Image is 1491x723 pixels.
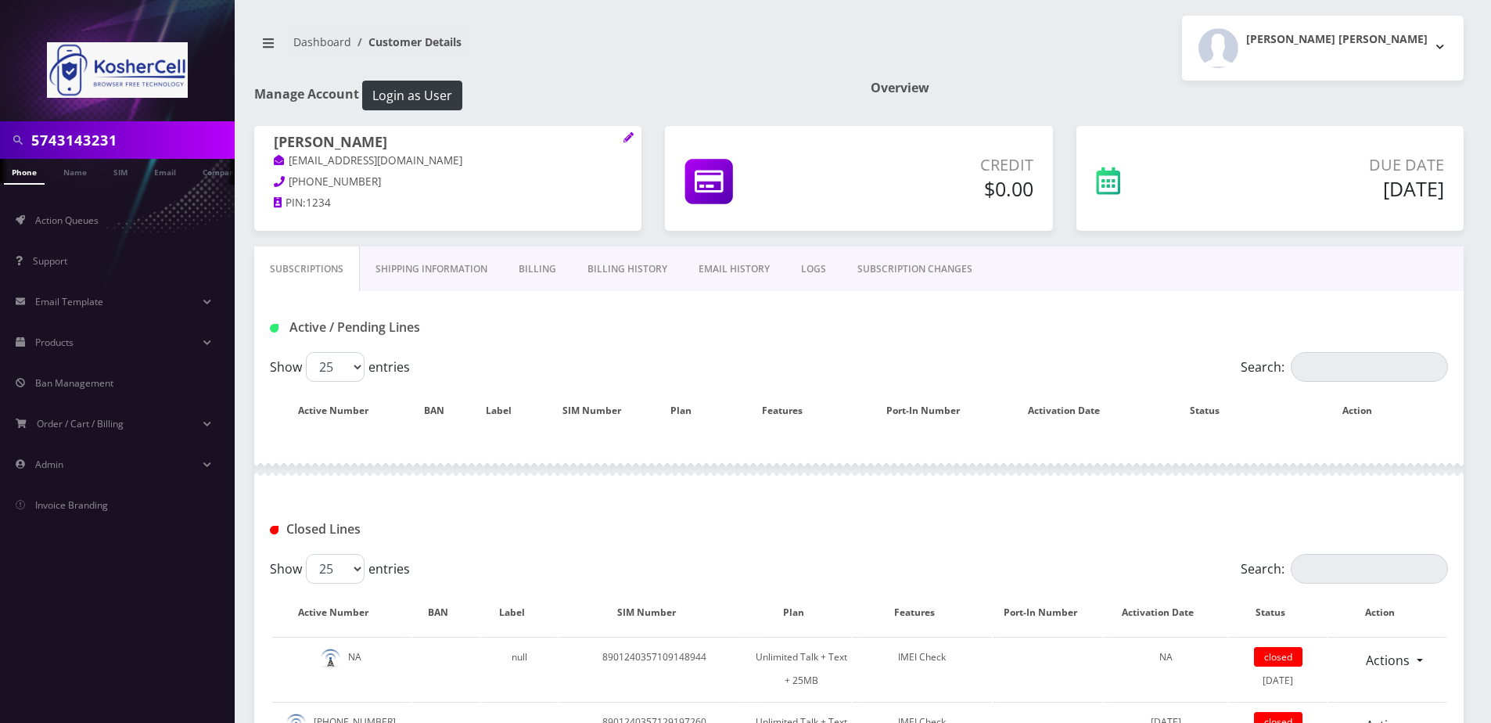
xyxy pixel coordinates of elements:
[1241,554,1448,584] label: Search:
[35,336,74,349] span: Products
[254,81,847,110] h1: Manage Account
[270,522,647,537] h1: Closed Lines
[1246,33,1428,46] h2: [PERSON_NAME] [PERSON_NAME]
[270,324,278,333] img: Active / Pending Lines
[861,388,1001,433] th: Port-In Number
[274,196,306,211] a: PIN:
[1159,650,1173,664] span: NA
[106,159,135,183] a: SIM
[4,159,45,185] a: Phone
[270,352,410,382] label: Show entries
[412,590,480,635] th: BAN: activate to sort column ascending
[752,637,851,700] td: Unlimited Talk + Text + 25MB
[254,246,360,292] a: Subscriptions
[35,376,113,390] span: Ban Management
[871,81,1464,95] h1: Overview
[321,649,340,668] img: default.png
[842,246,988,292] a: SUBSCRIPTION CHANGES
[1241,352,1448,382] label: Search:
[56,159,95,183] a: Name
[1220,177,1444,200] h5: [DATE]
[274,153,462,169] a: [EMAIL_ADDRESS][DOMAIN_NAME]
[37,417,124,430] span: Order / Cart / Billing
[306,352,365,382] select: Showentries
[289,174,381,189] span: [PHONE_NUMBER]
[195,159,247,183] a: Company
[412,388,471,433] th: BAN
[659,388,718,433] th: Plan
[1284,388,1446,433] th: Action
[47,42,188,98] img: KosherCell
[270,554,410,584] label: Show entries
[785,246,842,292] a: LOGS
[541,388,658,433] th: SIM Number
[572,246,683,292] a: Billing History
[271,590,411,635] th: Active Number: activate to sort column descending
[1356,646,1420,675] a: Actions
[274,134,622,153] h1: [PERSON_NAME]
[35,214,99,227] span: Action Queues
[481,590,557,635] th: Label: activate to sort column ascending
[33,254,67,268] span: Support
[559,590,750,635] th: SIM Number: activate to sort column ascending
[1229,637,1327,700] td: [DATE]
[306,196,331,210] span: 1234
[270,526,278,534] img: Closed Lines
[839,153,1033,177] p: Credit
[1291,554,1448,584] input: Search:
[362,81,462,110] button: Login as User
[271,388,411,433] th: Active Number
[1220,153,1444,177] p: Due Date
[853,646,992,669] div: IMEI Check
[1143,388,1282,433] th: Status
[993,590,1103,635] th: Port-In Number: activate to sort column ascending
[31,125,231,155] input: Search in Company
[1328,590,1446,635] th: Action : activate to sort column ascending
[473,388,540,433] th: Label
[360,246,503,292] a: Shipping Information
[35,458,63,471] span: Admin
[853,590,992,635] th: Features: activate to sort column ascending
[35,295,103,308] span: Email Template
[683,246,785,292] a: EMAIL HISTORY
[254,26,847,70] nav: breadcrumb
[481,637,557,700] td: null
[1229,590,1327,635] th: Status: activate to sort column ascending
[359,85,462,103] a: Login as User
[306,554,365,584] select: Showentries
[720,388,860,433] th: Features
[503,246,572,292] a: Billing
[1002,388,1141,433] th: Activation Date
[271,637,411,700] td: NA
[1291,352,1448,382] input: Search:
[559,637,750,700] td: 8901240357109148944
[35,498,108,512] span: Invoice Branding
[1104,590,1227,635] th: Activation Date: activate to sort column ascending
[270,320,647,335] h1: Active / Pending Lines
[146,159,184,183] a: Email
[752,590,851,635] th: Plan: activate to sort column ascending
[351,34,462,50] li: Customer Details
[1254,647,1302,667] span: closed
[293,34,351,49] a: Dashboard
[839,177,1033,200] h5: $0.00
[1182,16,1464,81] button: [PERSON_NAME] [PERSON_NAME]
